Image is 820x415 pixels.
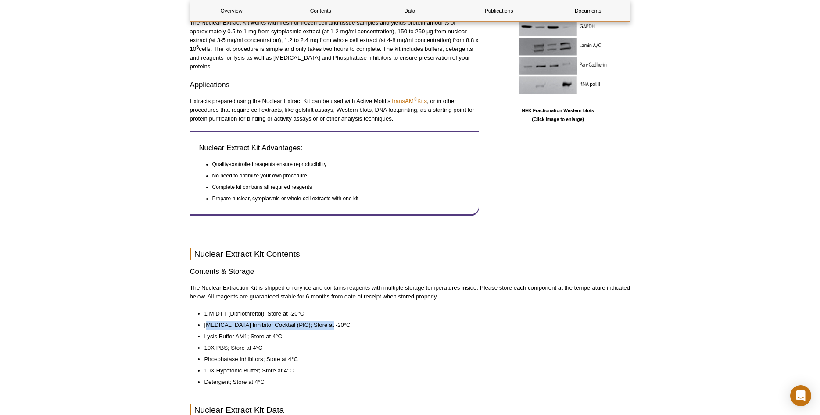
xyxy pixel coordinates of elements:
[190,18,479,71] p: The Nuclear Extract Kit works with fresh or frozen cell and tissue samples and yields protein amo...
[522,108,594,122] b: NEK Fractionation Western blots (Click image to enlarge)
[390,98,427,104] a: TransAM®Kits
[369,0,451,21] a: Data
[204,366,622,375] li: 10X Hypotonic Buffer; Store at 4°C
[190,97,479,123] p: Extracts prepared using the Nuclear Extract Kit can be used with Active Motif’s , or in other pro...
[414,96,417,101] sup: ®
[196,44,199,49] sup: 6
[190,284,630,301] p: The Nuclear Extraction Kit is shipped on dry ice and contains reagents with multiple storage temp...
[190,266,630,277] h3: Contents & Storage
[212,183,462,192] li: Complete kit contains all required reagents
[204,355,622,364] li: Phosphatase Inhibitors; Store at 4°C
[204,378,622,387] li: Detergent; Store at 4°C
[279,0,362,21] a: Contents
[212,160,462,169] li: Quality-controlled reagents ensure reproducibility
[204,309,622,318] li: 1 M DTT (Dithiothreitol); Store at -20°C
[204,332,622,341] li: Lysis Buffer AM1; Store at 4°C
[547,0,629,21] a: Documents
[190,80,479,90] h3: Applications
[212,194,462,203] li: Prepare nuclear, cytoplasmic or whole-cell extracts with one kit
[212,171,462,180] li: No need to optimize your own procedure
[204,344,622,352] li: 10X PBS; Store at 4°C
[190,248,630,260] h2: Nuclear Extract Kit Contents
[458,0,540,21] a: Publications
[190,0,273,21] a: Overview
[199,143,470,153] h3: Nuclear Extract Kit Advantages:
[790,385,811,406] div: Open Intercom Messenger
[204,321,622,330] li: [MEDICAL_DATA] Inhibitor Cocktail (PIC); Store at -20°C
